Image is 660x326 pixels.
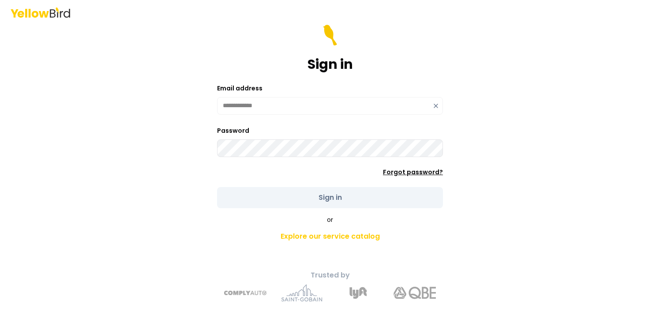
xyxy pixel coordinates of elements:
span: or [327,215,333,224]
h1: Sign in [307,56,353,72]
a: Forgot password? [383,168,443,176]
p: Trusted by [175,270,485,281]
a: Explore our service catalog [175,228,485,245]
label: Email address [217,84,262,93]
label: Password [217,126,249,135]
